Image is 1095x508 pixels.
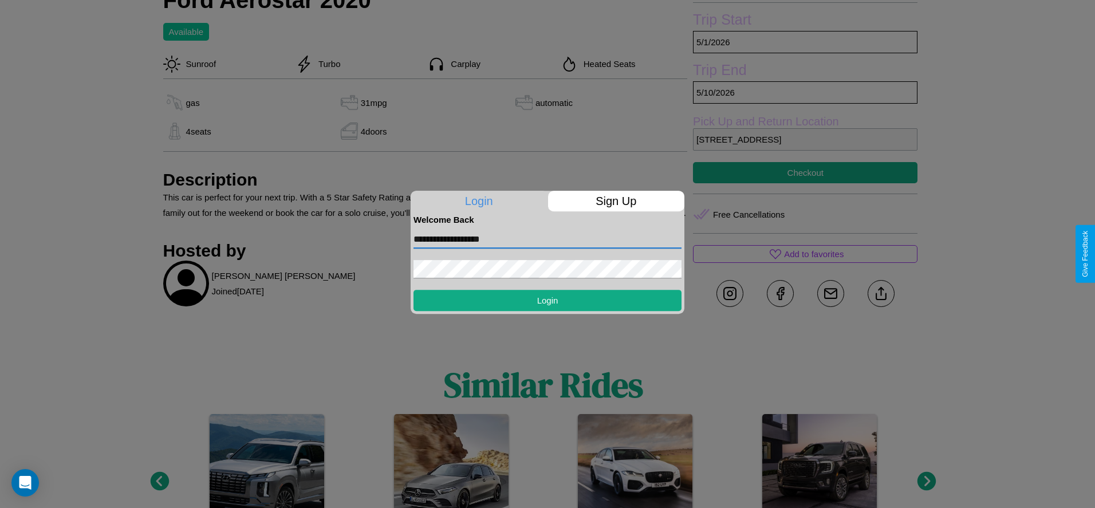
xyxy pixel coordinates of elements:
p: Sign Up [548,191,685,211]
h4: Welcome Back [413,215,682,225]
div: Open Intercom Messenger [11,469,39,497]
button: Login [413,290,682,311]
p: Login [411,191,547,211]
div: Give Feedback [1081,231,1089,277]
